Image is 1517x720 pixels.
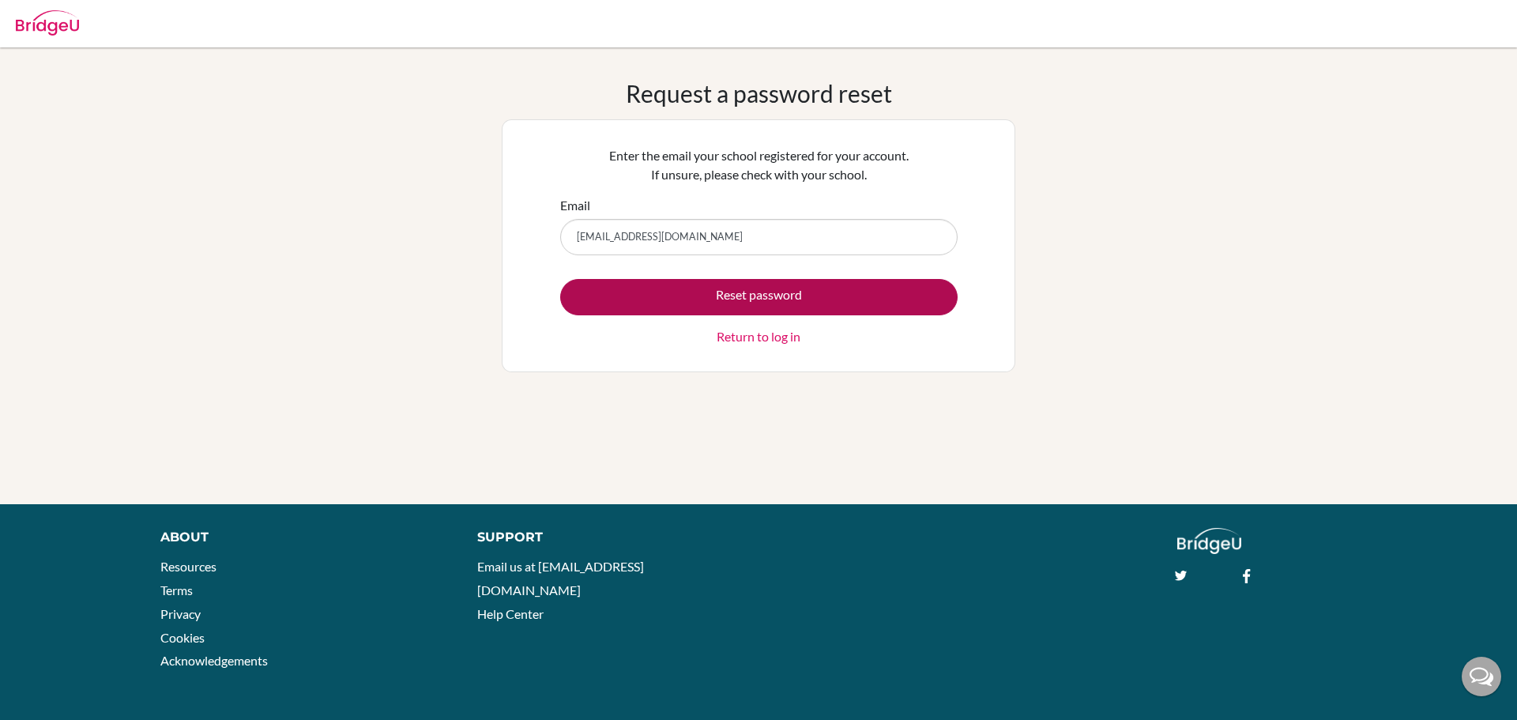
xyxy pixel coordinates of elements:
div: Support [477,528,740,547]
a: Acknowledgements [160,653,268,668]
h1: Request a password reset [626,79,892,107]
button: Reset password [560,279,958,315]
div: About [160,528,442,547]
a: Return to log in [717,327,800,346]
a: Privacy [160,606,201,621]
p: Enter the email your school registered for your account. If unsure, please check with your school. [560,146,958,184]
a: Terms [160,582,193,597]
img: logo_white@2x-f4f0deed5e89b7ecb1c2cc34c3e3d731f90f0f143d5ea2071677605dd97b5244.png [1177,528,1241,554]
label: Email [560,196,590,215]
a: Cookies [160,630,205,645]
a: Resources [160,559,216,574]
span: Help [36,11,68,25]
a: Help Center [477,606,544,621]
img: Bridge-U [16,10,79,36]
a: Email us at [EMAIL_ADDRESS][DOMAIN_NAME] [477,559,644,597]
